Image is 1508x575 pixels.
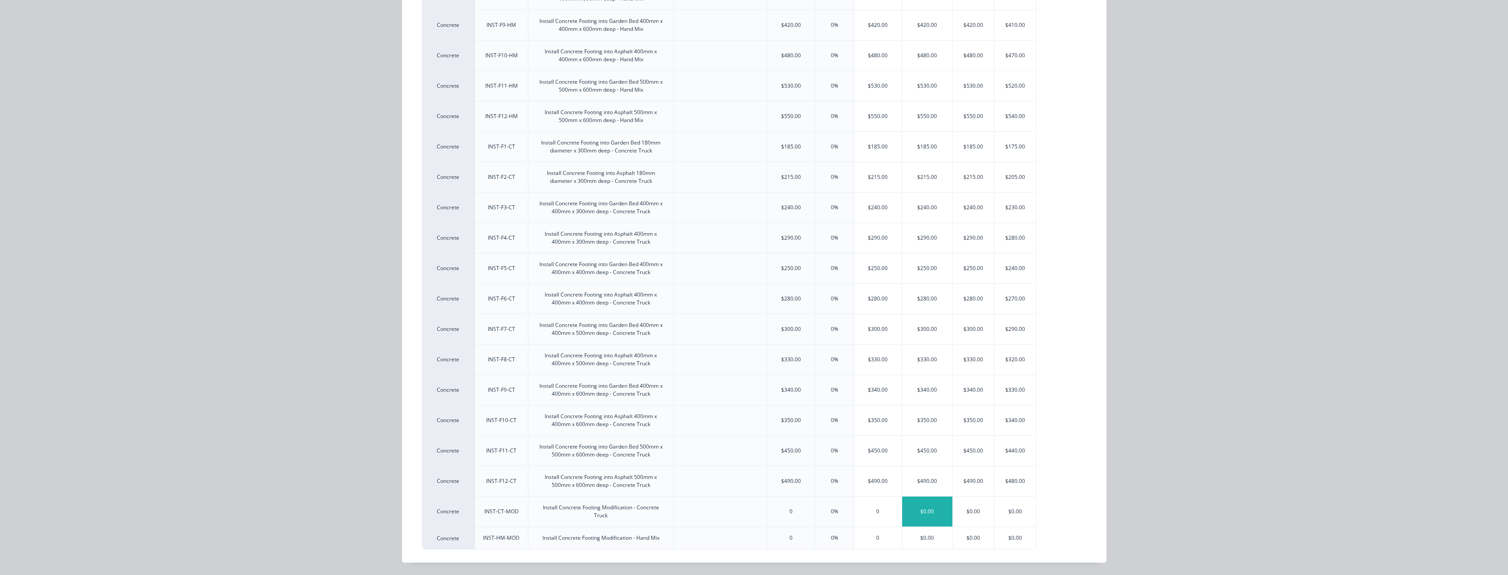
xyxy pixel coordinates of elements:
div: $350.00 [854,405,902,435]
div: Concrete [422,466,475,496]
div: INST-F11-HM [485,82,518,90]
div: INST-F9-HM [487,21,516,29]
div: Install Concrete Footing into Garden Bed 400mm x 400mm x 300mm deep - Concrete Truck [535,200,666,215]
div: INST-F1-CT [488,143,515,151]
div: 0% [831,143,838,151]
div: Install Concrete Footing into Garden Bed 400mm x 400mm x 600mm deep - Concrete Truck [535,382,666,398]
div: $240.00 [781,204,801,211]
div: $300.00 [902,314,952,344]
div: $175.00 [995,132,1036,162]
div: $280.00 [902,284,952,314]
div: $215.00 [953,162,995,192]
div: Install Concrete Footing into Garden Bed 500mm x 500mm x 600mm deep - Concrete Truck [535,443,666,459]
div: Install Concrete Footing into Asphalt 400mm x 400mm x 300mm deep - Concrete Truck [535,230,666,246]
div: INST-F5-CT [488,264,515,272]
div: $490.00 [781,477,801,485]
div: Install Concrete Footing into Garden Bed 180mm diameter x 300mm deep - Concrete Truck [535,139,666,155]
div: $340.00 [781,386,801,394]
div: 0 [789,534,793,542]
div: Install Concrete Footing into Asphalt 400mm x 400mm x 600mm deep - Hand Mix [535,48,666,63]
div: Concrete [422,344,475,375]
div: Concrete [422,40,475,70]
div: Concrete [422,405,475,435]
div: $215.00 [781,173,801,181]
div: $490.00 [854,466,902,496]
div: 0% [831,477,838,485]
div: $480.00 [995,466,1036,496]
div: $290.00 [902,223,952,253]
div: Concrete [422,253,475,283]
div: $300.00 [854,314,902,344]
div: INST-F10-HM [485,52,518,59]
div: $215.00 [902,162,952,192]
div: $230.00 [995,193,1036,223]
div: $0.00 [995,497,1036,527]
div: $490.00 [953,466,995,496]
div: INST-F2-CT [488,173,515,181]
div: $330.00 [953,345,995,375]
div: $280.00 [953,284,995,314]
div: Concrete [422,527,475,549]
div: $250.00 [781,264,801,272]
div: INST-F12-HM [485,112,518,120]
div: $250.00 [854,253,902,283]
div: $420.00 [902,10,952,40]
div: $215.00 [854,162,902,192]
div: $185.00 [854,132,902,162]
div: $550.00 [854,101,902,131]
div: $240.00 [902,193,952,223]
div: $410.00 [995,10,1036,40]
div: 0% [831,82,838,90]
div: $205.00 [995,162,1036,192]
div: Install Concrete Footing into Asphalt 180mm diameter x 300mm deep - Concrete Truck [535,169,666,185]
div: $530.00 [902,71,952,101]
div: INST-F3-CT [488,204,515,211]
div: Install Concrete Footing Modification - Concrete Truck [535,504,666,519]
div: $185.00 [953,132,995,162]
div: $440.00 [995,436,1036,466]
div: Concrete [422,223,475,253]
div: Install Concrete Footing into Garden Bed 400mm x 400mm x 600mm deep - Hand Mix [535,17,666,33]
div: $420.00 [781,21,801,29]
div: INST-F4-CT [488,234,515,242]
div: 0% [831,264,838,272]
div: $320.00 [995,345,1036,375]
div: 0% [831,112,838,120]
div: $550.00 [902,101,952,131]
div: $300.00 [953,314,995,344]
div: 0% [831,416,838,424]
div: $330.00 [781,356,801,364]
div: $340.00 [854,375,902,405]
div: Concrete [422,435,475,466]
div: Concrete [422,131,475,162]
div: $240.00 [854,193,902,223]
div: $0.00 [902,497,952,527]
div: $490.00 [902,466,952,496]
div: Concrete [422,375,475,405]
div: $0.00 [995,527,1036,549]
div: $530.00 [781,82,801,90]
div: 0 [789,508,793,516]
div: $290.00 [854,223,902,253]
div: $0.00 [902,527,952,549]
div: $550.00 [781,112,801,120]
div: Concrete [422,496,475,527]
div: INST-F11-CT [486,447,516,455]
div: Concrete [422,101,475,131]
div: 0 [854,527,902,549]
div: $330.00 [902,345,952,375]
div: Install Concrete Footing into Asphalt 400mm x 400mm x 500mm deep - Concrete Truck [535,352,666,367]
div: $280.00 [781,295,801,303]
div: Concrete [422,10,475,40]
div: $520.00 [995,71,1036,101]
div: Install Concrete Footing into Garden Bed 400mm x 400mm x 500mm deep - Concrete Truck [535,321,666,337]
div: $330.00 [854,345,902,375]
div: $480.00 [781,52,801,59]
div: INST-F6-CT [488,295,515,303]
div: $185.00 [781,143,801,151]
div: 0% [831,52,838,59]
div: $340.00 [995,405,1036,435]
div: 0% [831,447,838,455]
div: Install Concrete Footing into Asphalt 400mm x 400mm x 600mm deep - Concrete Truck [535,412,666,428]
div: 0% [831,356,838,364]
